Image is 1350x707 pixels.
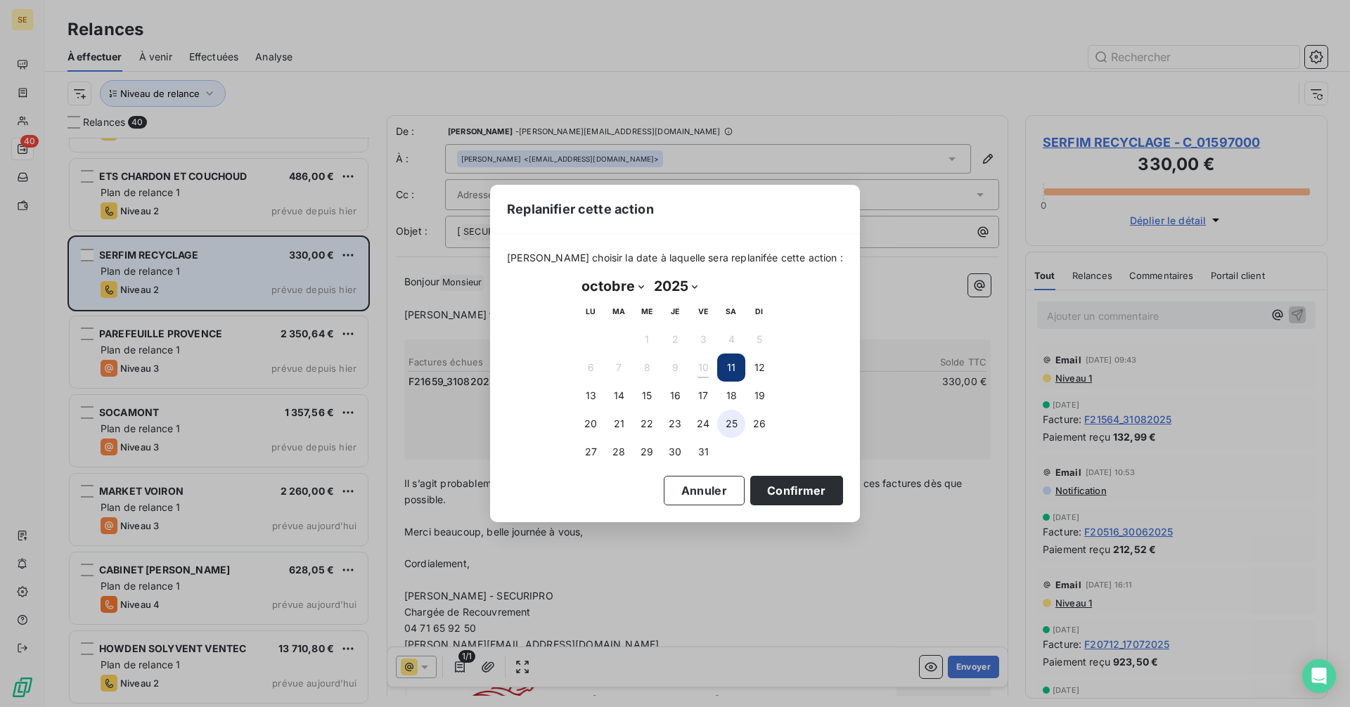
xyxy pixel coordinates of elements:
[745,297,773,325] th: dimanche
[717,410,745,438] button: 25
[507,200,654,219] span: Replanifier cette action
[661,325,689,353] button: 2
[633,325,661,353] button: 1
[605,410,633,438] button: 21
[661,438,689,466] button: 30
[664,476,745,505] button: Annuler
[661,297,689,325] th: jeudi
[745,325,773,353] button: 5
[717,297,745,325] th: samedi
[577,382,605,410] button: 13
[507,251,843,265] span: [PERSON_NAME] choisir la date à laquelle sera replanifée cette action :
[577,410,605,438] button: 20
[577,297,605,325] th: lundi
[689,325,717,353] button: 3
[633,438,661,466] button: 29
[745,353,773,382] button: 12
[717,325,745,353] button: 4
[689,438,717,466] button: 31
[717,382,745,410] button: 18
[633,297,661,325] th: mercredi
[661,353,689,382] button: 9
[633,410,661,438] button: 22
[717,353,745,382] button: 11
[689,297,717,325] th: vendredi
[689,410,717,438] button: 24
[689,353,717,382] button: 10
[1302,659,1336,693] div: Open Intercom Messenger
[633,382,661,410] button: 15
[745,410,773,438] button: 26
[661,410,689,438] button: 23
[605,353,633,382] button: 7
[661,382,689,410] button: 16
[577,353,605,382] button: 6
[605,438,633,466] button: 28
[633,353,661,382] button: 8
[577,438,605,466] button: 27
[605,382,633,410] button: 14
[750,476,843,505] button: Confirmer
[689,382,717,410] button: 17
[745,382,773,410] button: 19
[605,297,633,325] th: mardi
